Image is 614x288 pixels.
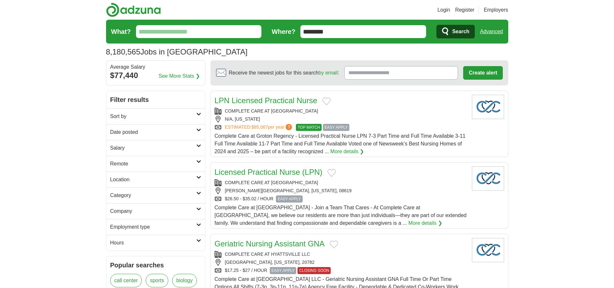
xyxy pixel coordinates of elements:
a: LPN Licensed Practical Nurse [215,96,317,105]
a: Register [455,6,474,14]
h2: Employment type [110,223,196,231]
span: EASY APPLY [323,124,349,131]
span: Receive the newest jobs for this search : [229,69,339,77]
a: Geriatric Nursing Assistant GNA [215,239,325,248]
img: Company logo [472,95,504,119]
div: COMPLETE CARE AT [GEOGRAPHIC_DATA] [215,108,467,114]
span: Complete Care at Groton Regency - Licensed Practical Nurse LPN 7-3 Part Time and Full Time Availa... [215,133,466,154]
h2: Location [110,176,196,184]
span: Search [452,25,469,38]
a: sports [146,274,168,287]
label: What? [111,27,131,36]
div: [PERSON_NAME][GEOGRAPHIC_DATA], [US_STATE], 08619 [215,187,467,194]
h2: Hours [110,239,196,247]
span: Complete Care at [GEOGRAPHIC_DATA] - Join a Team That Cares - At Complete Care at [GEOGRAPHIC_DAT... [215,205,467,226]
a: More details ❯ [408,219,442,227]
a: Salary [106,140,205,156]
button: Search [436,25,475,38]
a: See More Stats ❯ [159,72,200,80]
a: Advanced [480,25,503,38]
a: Date posted [106,124,205,140]
a: Licensed Practical Nurse (LPN) [215,168,323,176]
a: Employment type [106,219,205,235]
div: $17.25 - $27 / HOUR [215,267,467,274]
h2: Filter results [106,91,205,108]
button: Create alert [463,66,502,80]
span: 8,180,565 [106,46,141,58]
img: Company logo [472,238,504,262]
div: $26.50 - $35.02 / HOUR [215,195,467,203]
a: Login [437,6,450,14]
span: $85,067 [251,124,268,130]
button: Add to favorite jobs [327,169,336,177]
h2: Remote [110,160,196,168]
a: Location [106,172,205,187]
a: by email [318,70,338,75]
a: biology [172,274,197,287]
div: $77,440 [110,70,201,81]
a: Category [106,187,205,203]
img: Adzuna logo [106,3,161,17]
a: Hours [106,235,205,251]
span: CLOSING SOON [297,267,331,274]
label: Where? [272,27,295,36]
div: COMPLETE CARE AT [GEOGRAPHIC_DATA] [215,179,467,186]
h2: Date posted [110,128,196,136]
a: Employers [484,6,508,14]
a: call center [110,274,142,287]
a: More details ❯ [330,148,364,155]
span: ? [286,124,292,130]
img: Company logo [472,166,504,191]
a: Company [106,203,205,219]
div: N/A, [US_STATE] [215,116,467,123]
span: EASY APPLY [270,267,296,274]
h2: Popular searches [110,260,201,270]
h2: Sort by [110,113,196,120]
h2: Salary [110,144,196,152]
a: Sort by [106,108,205,124]
button: Add to favorite jobs [322,97,331,105]
div: Average Salary [110,65,201,70]
span: TOP MATCH [296,124,321,131]
h2: Category [110,192,196,199]
span: EASY APPLY [276,195,302,203]
div: COMPLETE CARE AT HYATTSVILLE LLC [215,251,467,258]
a: ESTIMATED:$85,067per year? [225,124,294,131]
div: [GEOGRAPHIC_DATA], [US_STATE], 20782 [215,259,467,266]
h1: Jobs in [GEOGRAPHIC_DATA] [106,47,248,56]
a: Remote [106,156,205,172]
button: Add to favorite jobs [330,241,338,248]
h2: Company [110,207,196,215]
